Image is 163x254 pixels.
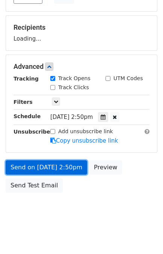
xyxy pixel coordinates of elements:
div: Loading... [14,23,149,43]
h5: Advanced [14,62,149,71]
strong: Filters [14,99,33,105]
strong: Unsubscribe [14,129,50,135]
h5: Recipients [14,23,149,32]
iframe: Chat Widget [125,218,163,254]
strong: Tracking [14,76,39,82]
label: UTM Codes [113,75,143,82]
strong: Schedule [14,113,41,119]
label: Track Clicks [58,84,89,91]
a: Send on [DATE] 2:50pm [6,160,87,175]
label: Add unsubscribe link [58,128,113,135]
span: [DATE] 2:50pm [50,114,93,120]
a: Copy unsubscribe link [50,137,118,144]
label: Track Opens [58,75,91,82]
a: Preview [89,160,122,175]
a: Send Test Email [6,178,63,193]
